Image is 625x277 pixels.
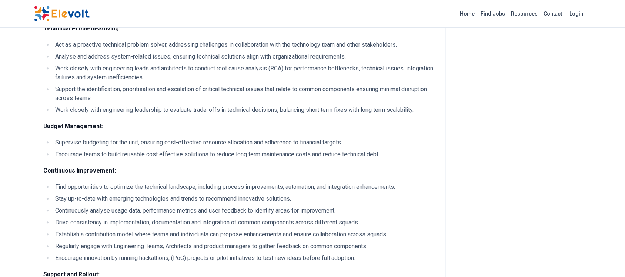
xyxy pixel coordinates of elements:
li: Encourage innovation by running hackathons, (PoC) projects or pilot initiatives to test new ideas... [53,254,437,263]
li: Continuously analyse usage data, performance metrics and user feedback to identify areas for impr... [53,206,437,215]
a: Find Jobs [478,8,508,20]
iframe: Chat Widget [588,241,625,277]
strong: Budget Management: [43,123,103,130]
li: Find opportunities to optimize the technical landscape, including process improvements, automatio... [53,183,437,191]
li: Work closely with engineering leads and architects to conduct root cause analysis (RCA) for perfo... [53,64,437,82]
li: Analyse and address system-related issues, ensuring technical solutions align with organizational... [53,52,437,61]
a: Contact [541,8,565,20]
li: Regularly engage with Engineering Teams, Architects and product managers to gather feedback on co... [53,242,437,251]
li: Support the identification, prioritisation and escalation of critical technical issues that relat... [53,85,437,103]
a: Resources [508,8,541,20]
li: Work closely with engineering leadership to evaluate trade-offs in technical decisions, balancing... [53,106,437,114]
a: Home [457,8,478,20]
li: Supervise budgeting for the unit, ensuring cost-effective resource allocation and adherence to fi... [53,138,437,147]
li: Establish a contribution model where teams and individuals can propose enhancements and ensure co... [53,230,437,239]
a: Login [565,6,588,21]
li: Stay up-to-date with emerging technologies and trends to recommend innovative solutions. [53,194,437,203]
strong: Continuous Improvement: [43,167,116,174]
strong: Technical Problem-Solving: [43,25,120,32]
li: Act as a proactive technical problem solver, addressing challenges in collaboration with the tech... [53,40,437,49]
img: Elevolt [34,6,90,21]
li: Drive consistency in implementation, documentation and integration of common components across di... [53,218,437,227]
li: Encourage teams to build reusable cost effective solutions to reduce long term maintenance costs ... [53,150,437,159]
